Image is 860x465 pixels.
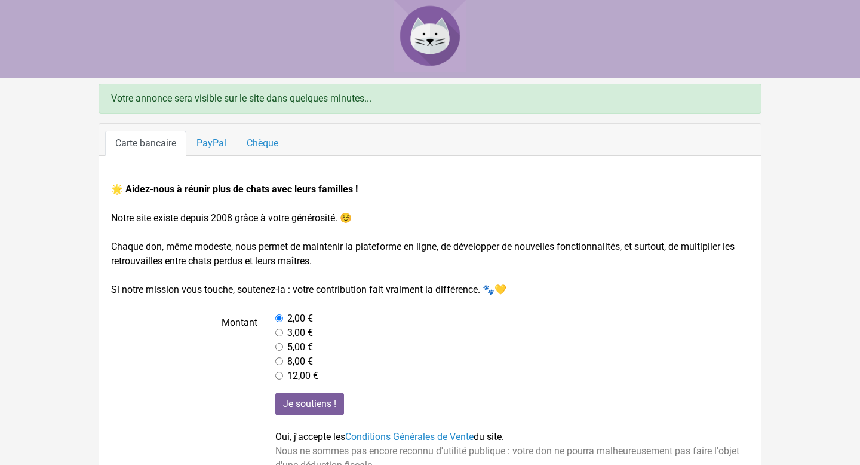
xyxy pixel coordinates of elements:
[287,326,313,340] label: 3,00 €
[345,431,474,442] a: Conditions Générales de Vente
[287,354,313,369] label: 8,00 €
[102,311,266,383] label: Montant
[275,393,344,415] input: Je soutiens !
[99,84,761,114] div: Votre annonce sera visible sur le site dans quelques minutes...
[275,431,504,442] span: Oui, j'accepte les du site.
[287,369,318,383] label: 12,00 €
[105,131,186,156] a: Carte bancaire
[111,183,358,195] strong: 🌟 Aidez-nous à réunir plus de chats avec leurs familles !
[236,131,288,156] a: Chèque
[186,131,236,156] a: PayPal
[287,311,313,326] label: 2,00 €
[287,340,313,354] label: 5,00 €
